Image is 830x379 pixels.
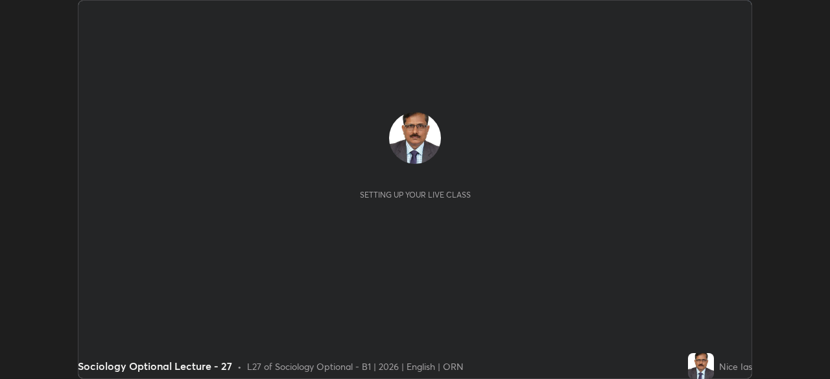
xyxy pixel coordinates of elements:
img: 2a9365249e734fd0913b2ddaeeb82e22.jpg [688,353,714,379]
div: Sociology Optional Lecture - 27 [78,358,232,374]
div: • [237,360,242,373]
div: Nice Ias [719,360,752,373]
div: Setting up your live class [360,190,471,200]
div: L27 of Sociology Optional - B1 | 2026 | English | ORN [247,360,464,373]
img: 2a9365249e734fd0913b2ddaeeb82e22.jpg [389,112,441,164]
